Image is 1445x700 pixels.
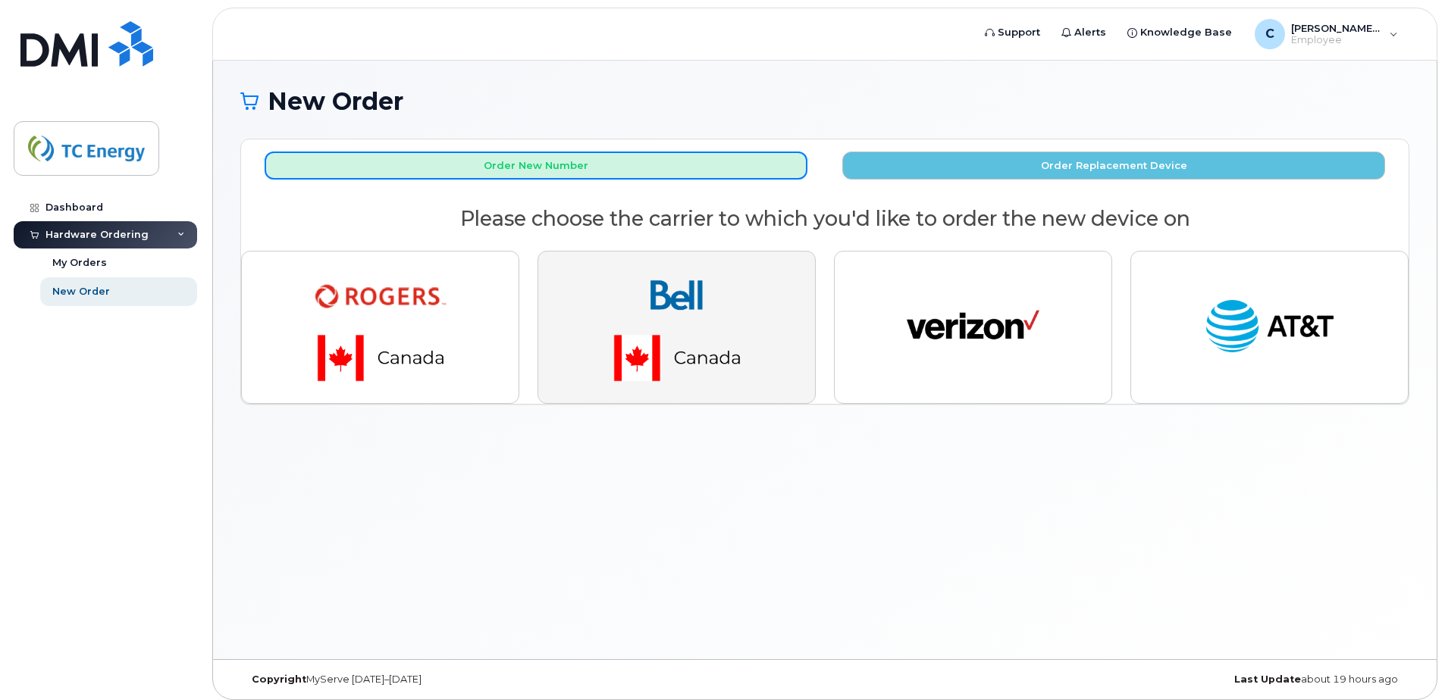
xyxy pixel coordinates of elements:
[907,293,1039,361] img: verizon-ab2890fd1dd4a6c9cf5f392cd2db4626a3dae38ee8226e09bcb5c993c4c79f81.png
[842,152,1385,180] button: Order Replacement Device
[240,673,630,686] div: MyServe [DATE]–[DATE]
[240,88,1409,114] h1: New Order
[1234,673,1301,685] strong: Last Update
[1379,634,1434,689] iframe: Messenger Launcher
[274,264,487,391] img: rogers-ca223c9ac429c928173e45fab63b6fac0e59ea61a5e330916896b2875f56750f.png
[1020,673,1409,686] div: about 19 hours ago
[1203,293,1336,361] img: at_t-fb3d24644a45acc70fc72cc47ce214d34099dfd970ee3ae2334e4251f9d920fd.png
[241,208,1409,230] h2: Please choose the carrier to which you'd like to order the new device on
[265,152,807,180] button: Order New Number
[571,264,783,391] img: bell-18aeeabaf521bd2b78f928a02ee3b89e57356879d39bd386a17a7cccf8069aed.png
[252,673,306,685] strong: Copyright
